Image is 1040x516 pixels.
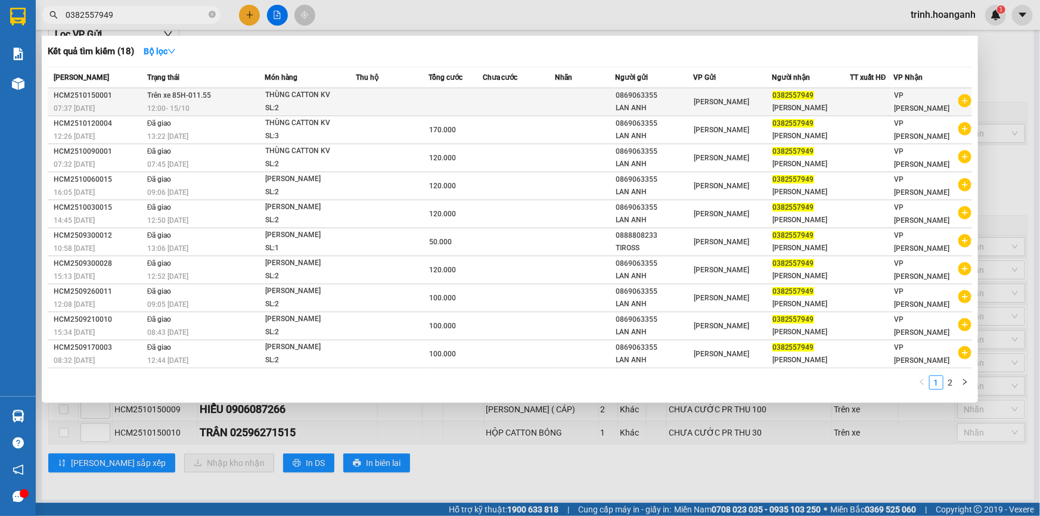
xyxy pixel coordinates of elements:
div: [PERSON_NAME] [772,102,849,114]
span: [PERSON_NAME] [694,266,749,274]
input: Tìm tên, số ĐT hoặc mã đơn [66,8,206,21]
span: 120.000 [429,182,456,190]
img: logo-vxr [10,8,26,26]
span: 07:37 [DATE] [54,104,95,113]
div: 0869063355 [616,89,693,102]
span: close-circle [209,11,216,18]
span: 50.000 [429,238,452,246]
div: LAN ANH [616,298,693,310]
div: 0869063355 [616,117,693,130]
span: 0382557949 [772,91,814,100]
div: LAN ANH [616,158,693,170]
span: [PERSON_NAME] [694,294,749,302]
div: LAN ANH [616,214,693,226]
span: VP Gửi [693,73,716,82]
span: 12:08 [DATE] [54,300,95,309]
span: VP [PERSON_NAME] [894,175,949,197]
span: Nhãn [555,73,572,82]
span: Người gửi [615,73,648,82]
span: plus-circle [958,206,971,219]
span: 10:58 [DATE] [54,244,95,253]
span: plus-circle [958,122,971,135]
span: plus-circle [958,262,971,275]
span: VP [PERSON_NAME] [894,119,949,141]
div: [PERSON_NAME] [265,313,355,326]
span: plus-circle [958,346,971,359]
span: Người nhận [772,73,811,82]
div: THÙNG CATTON KV [265,89,355,102]
span: 0382557949 [772,175,814,184]
a: 2 [944,376,957,389]
div: THÙNG CATTON KV [265,145,355,158]
span: Trên xe 85H-011.55 [147,91,211,100]
div: 0888808233 [616,229,693,242]
div: HCM2510060015 [54,173,144,186]
span: Đã giao [147,231,172,240]
span: Đã giao [147,119,172,128]
span: [PERSON_NAME] [694,98,749,106]
span: 0382557949 [772,287,814,296]
a: 1 [930,376,943,389]
span: plus-circle [958,234,971,247]
span: 08:43 [DATE] [147,328,188,337]
span: Món hàng [265,73,297,82]
span: Đã giao [147,203,172,212]
div: [PERSON_NAME] [772,130,849,142]
button: right [958,375,972,390]
span: 07:45 [DATE] [147,160,188,169]
span: 100.000 [429,294,456,302]
span: VP [PERSON_NAME] [894,147,949,169]
div: 0869063355 [616,173,693,186]
li: Next Page [958,375,972,390]
img: warehouse-icon [12,410,24,422]
span: VP [PERSON_NAME] [894,231,949,253]
span: TT xuất HĐ [850,73,886,82]
span: Tổng cước [429,73,462,82]
span: plus-circle [958,318,971,331]
span: Đã giao [147,343,172,352]
li: Previous Page [915,375,929,390]
div: [PERSON_NAME] [265,341,355,354]
span: down [167,47,176,55]
div: [PERSON_NAME] [772,326,849,338]
div: SL: 1 [265,242,355,255]
span: question-circle [13,437,24,449]
div: LAN ANH [616,326,693,338]
div: SL: 2 [265,186,355,199]
div: HCM2510150001 [54,89,144,102]
div: TIROSS [616,242,693,254]
span: Chưa cước [483,73,518,82]
span: Đã giao [147,315,172,324]
div: HCM2509210010 [54,313,144,326]
div: 0869063355 [616,313,693,326]
span: search [49,11,58,19]
span: 0382557949 [772,119,814,128]
div: [PERSON_NAME] [265,229,355,242]
div: [PERSON_NAME] [772,214,849,226]
span: [PERSON_NAME] [694,238,749,246]
div: [PERSON_NAME] [265,173,355,186]
div: LAN ANH [616,354,693,366]
button: Bộ lọcdown [134,42,185,61]
span: 170.000 [429,126,456,134]
li: 1 [929,375,943,390]
span: 08:32 [DATE] [54,356,95,365]
div: THÙNG CATTON KV [265,117,355,130]
div: SL: 2 [265,298,355,311]
span: 0382557949 [772,259,814,268]
span: 12:52 [DATE] [147,272,188,281]
div: 0869063355 [616,201,693,214]
span: 12:44 [DATE] [147,356,188,365]
span: 120.000 [429,154,456,162]
div: 0869063355 [616,341,693,354]
span: 120.000 [429,210,456,218]
span: 0382557949 [772,231,814,240]
span: 12:26 [DATE] [54,132,95,141]
div: [PERSON_NAME] [772,242,849,254]
span: [PERSON_NAME] [694,350,749,358]
span: 15:13 [DATE] [54,272,95,281]
span: 15:34 [DATE] [54,328,95,337]
strong: Bộ lọc [144,46,176,56]
div: HCM2510090001 [54,145,144,158]
div: 0869063355 [616,285,693,298]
